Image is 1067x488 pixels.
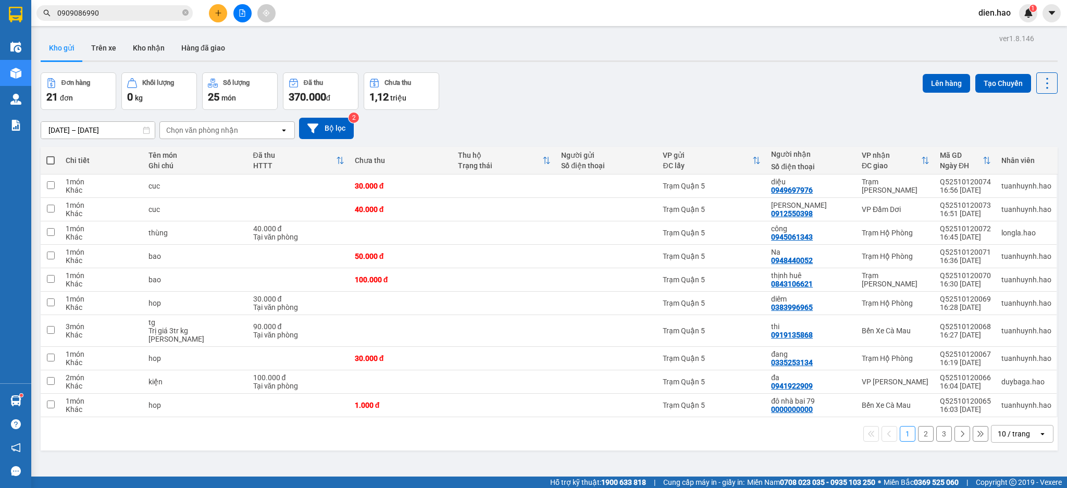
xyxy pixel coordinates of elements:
[657,147,766,174] th: Toggle SortBy
[253,303,344,311] div: Tại văn phòng
[148,354,243,362] div: hop
[1029,5,1037,12] sup: 1
[940,256,991,265] div: 16:36 [DATE]
[390,94,406,102] span: triệu
[66,350,138,358] div: 1 món
[66,224,138,233] div: 1 món
[862,161,921,170] div: ĐC giao
[41,35,83,60] button: Kho gửi
[148,229,243,237] div: thùng
[771,201,851,209] div: trần cơ
[148,318,243,327] div: tg
[940,151,983,159] div: Mã GD
[233,4,252,22] button: file-add
[998,429,1030,439] div: 10 / trang
[148,182,243,190] div: cuc
[66,358,138,367] div: Khác
[771,382,813,390] div: 0941922909
[66,295,138,303] div: 1 món
[940,331,991,339] div: 16:27 [DATE]
[663,327,761,335] div: Trạm Quận 5
[862,252,929,260] div: Trạm Hộ Phòng
[771,178,851,186] div: diệu
[66,382,138,390] div: Khác
[663,151,752,159] div: VP gửi
[601,478,646,486] strong: 1900 633 818
[280,126,288,134] svg: open
[355,156,448,165] div: Chưa thu
[663,229,761,237] div: Trạm Quận 5
[936,426,952,442] button: 3
[940,248,991,256] div: Q52510120071
[66,373,138,382] div: 2 món
[940,233,991,241] div: 16:45 [DATE]
[66,405,138,414] div: Khác
[663,299,761,307] div: Trạm Quận 5
[780,478,875,486] strong: 0708 023 035 - 0935 103 250
[663,378,761,386] div: Trạm Quận 5
[253,373,344,382] div: 100.000 đ
[66,397,138,405] div: 1 món
[148,401,243,409] div: hop
[663,252,761,260] div: Trạm Quận 5
[970,6,1019,19] span: dien.hao
[940,382,991,390] div: 16:04 [DATE]
[355,252,448,260] div: 50.000 đ
[248,147,350,174] th: Toggle SortBy
[148,205,243,214] div: cuc
[940,280,991,288] div: 16:30 [DATE]
[940,303,991,311] div: 16:28 [DATE]
[135,94,143,102] span: kg
[561,151,652,159] div: Người gửi
[663,477,745,488] span: Cung cấp máy in - giấy in:
[253,224,344,233] div: 40.000 đ
[862,151,921,159] div: VP nhận
[41,122,155,139] input: Select a date range.
[166,125,238,135] div: Chọn văn phòng nhận
[253,295,344,303] div: 30.000 đ
[66,201,138,209] div: 1 món
[884,477,959,488] span: Miền Bắc
[940,161,983,170] div: Ngày ĐH
[857,147,935,174] th: Toggle SortBy
[771,233,813,241] div: 0945061343
[10,94,21,105] img: warehouse-icon
[975,74,1031,93] button: Tạo Chuyến
[148,276,243,284] div: bao
[940,209,991,218] div: 16:51 [DATE]
[1001,182,1051,190] div: tuanhuynh.hao
[862,178,929,194] div: Trạm [PERSON_NAME]
[771,209,813,218] div: 0912550398
[66,331,138,339] div: Khác
[355,205,448,214] div: 40.000 đ
[550,477,646,488] span: Hỗ trợ kỹ thuật:
[771,331,813,339] div: 0919135868
[223,79,250,86] div: Số lượng
[771,256,813,265] div: 0948440052
[202,72,278,110] button: Số lượng25món
[57,7,180,19] input: Tìm tên, số ĐT hoặc mã đơn
[1043,4,1061,22] button: caret-down
[46,91,58,103] span: 21
[182,9,189,16] span: close-circle
[326,94,330,102] span: đ
[458,161,542,170] div: Trạng thái
[253,233,344,241] div: Tại văn phòng
[127,91,133,103] span: 0
[355,182,448,190] div: 30.000 đ
[900,426,915,442] button: 1
[66,303,138,311] div: Khác
[43,9,51,17] span: search
[66,156,138,165] div: Chi tiết
[935,147,996,174] th: Toggle SortBy
[209,4,227,22] button: plus
[299,118,354,139] button: Bộ lọc
[83,35,125,60] button: Trên xe
[771,224,851,233] div: công
[1001,354,1051,362] div: tuanhuynh.hao
[9,7,22,22] img: logo-vxr
[458,151,542,159] div: Thu hộ
[10,395,21,406] img: warehouse-icon
[561,161,652,170] div: Số điện thoại
[747,477,875,488] span: Miền Nam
